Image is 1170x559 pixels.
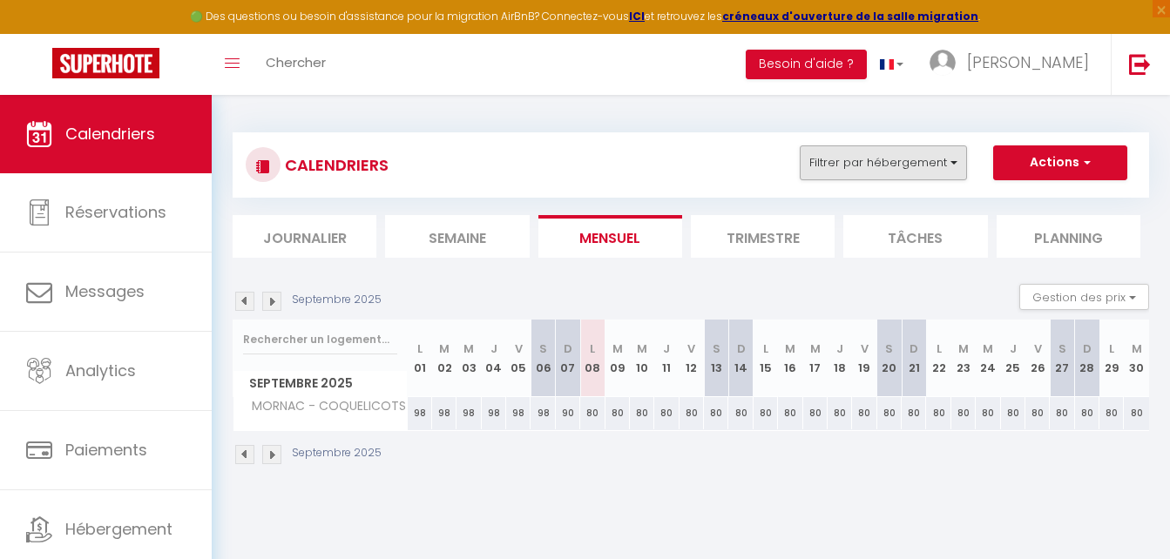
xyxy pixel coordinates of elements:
p: Septembre 2025 [292,292,382,308]
span: [PERSON_NAME] [967,51,1089,73]
img: ... [930,50,956,76]
li: Mensuel [538,215,682,258]
abbr: S [885,340,893,357]
div: 80 [926,397,950,429]
abbr: J [490,340,497,357]
div: 80 [976,397,1000,429]
div: 80 [902,397,926,429]
div: 98 [457,397,481,429]
div: 98 [408,397,432,429]
div: 80 [1001,397,1025,429]
img: Super Booking [52,48,159,78]
div: 80 [828,397,852,429]
div: 80 [1025,397,1050,429]
abbr: V [515,340,523,357]
a: ... [PERSON_NAME] [916,34,1111,95]
div: 80 [704,397,728,429]
abbr: D [564,340,572,357]
abbr: D [1083,340,1092,357]
th: 18 [828,320,852,397]
th: 23 [951,320,976,397]
th: 16 [778,320,802,397]
div: 80 [680,397,704,429]
div: 80 [630,397,654,429]
button: Besoin d'aide ? [746,50,867,79]
button: Filtrer par hébergement [800,145,967,180]
input: Rechercher un logement... [243,324,397,355]
th: 12 [680,320,704,397]
div: 90 [556,397,580,429]
abbr: M [785,340,795,357]
span: Paiements [65,439,147,461]
button: Actions [993,145,1127,180]
th: 06 [531,320,555,397]
abbr: V [1034,340,1042,357]
th: 19 [852,320,876,397]
abbr: D [737,340,746,357]
th: 14 [728,320,753,397]
div: 98 [506,397,531,429]
abbr: L [763,340,768,357]
a: Chercher [253,34,339,95]
th: 17 [803,320,828,397]
th: 05 [506,320,531,397]
abbr: S [713,340,720,357]
li: Journalier [233,215,376,258]
button: Ouvrir le widget de chat LiveChat [14,7,66,59]
li: Trimestre [691,215,835,258]
div: 80 [1050,397,1074,429]
abbr: M [439,340,450,357]
abbr: L [937,340,942,357]
abbr: D [910,340,918,357]
abbr: J [663,340,670,357]
th: 04 [482,320,506,397]
div: 80 [852,397,876,429]
div: 98 [482,397,506,429]
img: logout [1129,53,1151,75]
span: Hébergement [65,518,172,540]
abbr: M [637,340,647,357]
th: 02 [432,320,457,397]
abbr: S [1058,340,1066,357]
th: 15 [754,320,778,397]
abbr: M [983,340,993,357]
th: 10 [630,320,654,397]
th: 25 [1001,320,1025,397]
a: créneaux d'ouverture de la salle migration [722,9,978,24]
li: Planning [997,215,1140,258]
th: 08 [580,320,605,397]
th: 26 [1025,320,1050,397]
div: 80 [803,397,828,429]
div: 80 [1075,397,1099,429]
div: 80 [754,397,778,429]
th: 11 [654,320,679,397]
span: Calendriers [65,123,155,145]
abbr: V [861,340,869,357]
span: Septembre 2025 [233,371,407,396]
abbr: M [810,340,821,357]
abbr: M [463,340,474,357]
div: 80 [580,397,605,429]
div: 80 [877,397,902,429]
div: 98 [432,397,457,429]
span: Chercher [266,53,326,71]
span: Messages [65,280,145,302]
abbr: M [1132,340,1142,357]
span: Réservations [65,201,166,223]
span: MORNAC - COQUELICOTS [236,397,410,416]
div: 98 [531,397,555,429]
abbr: L [417,340,423,357]
th: 09 [605,320,630,397]
abbr: J [1010,340,1017,357]
div: 80 [1099,397,1124,429]
abbr: J [836,340,843,357]
span: Analytics [65,360,136,381]
th: 27 [1050,320,1074,397]
div: 80 [778,397,802,429]
abbr: L [590,340,595,357]
th: 07 [556,320,580,397]
th: 03 [457,320,481,397]
div: 80 [728,397,753,429]
abbr: L [1109,340,1114,357]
